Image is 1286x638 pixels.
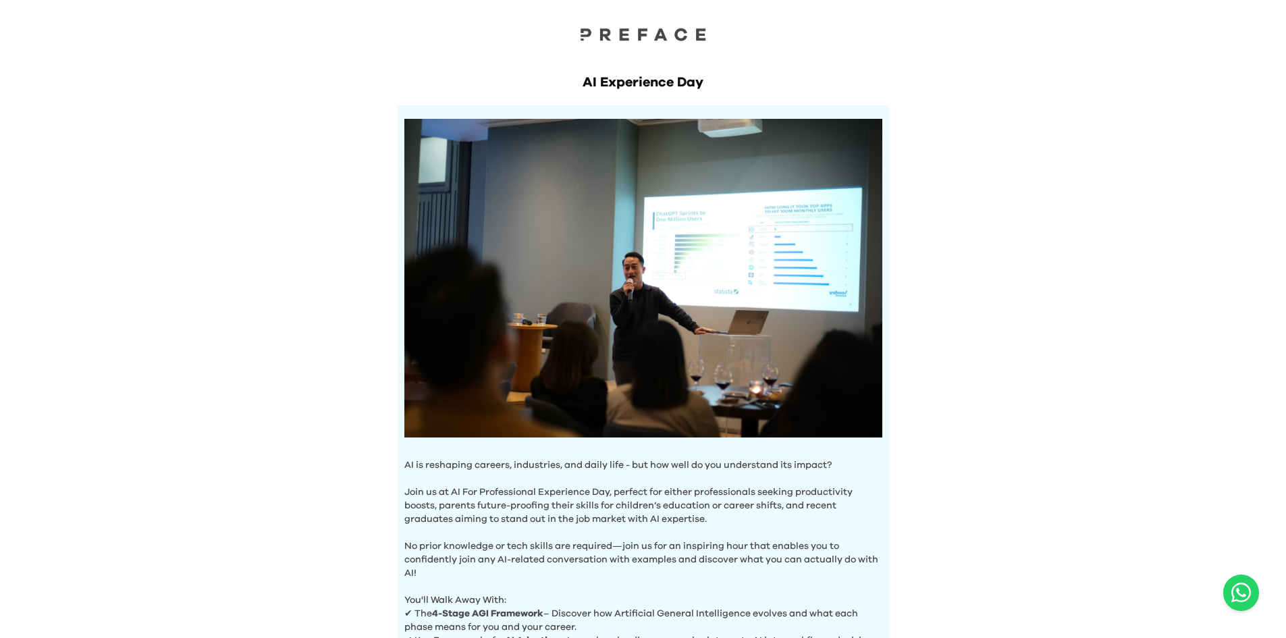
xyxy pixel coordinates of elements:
p: You'll Walk Away With: [404,580,882,607]
p: Join us at AI For Professional Experience Day, perfect for either professionals seeking productiv... [404,472,882,526]
button: Open WhatsApp chat [1223,575,1259,611]
img: Preface Logo [576,27,711,41]
a: Chat with us on WhatsApp [1223,575,1259,611]
img: Hero Image [404,119,882,437]
a: Preface Logo [576,27,711,46]
p: No prior knowledge or tech skills are required—join us for an inspiring hour that enables you to ... [404,526,882,580]
h1: AI Experience Day [398,73,889,92]
p: ✔ The – Discover how Artificial General Intelligence evolves and what each phase means for you an... [404,607,882,634]
p: AI is reshaping careers, industries, and daily life - but how well do you understand its impact? [404,458,882,472]
b: 4-Stage AGI Framework [432,609,543,618]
